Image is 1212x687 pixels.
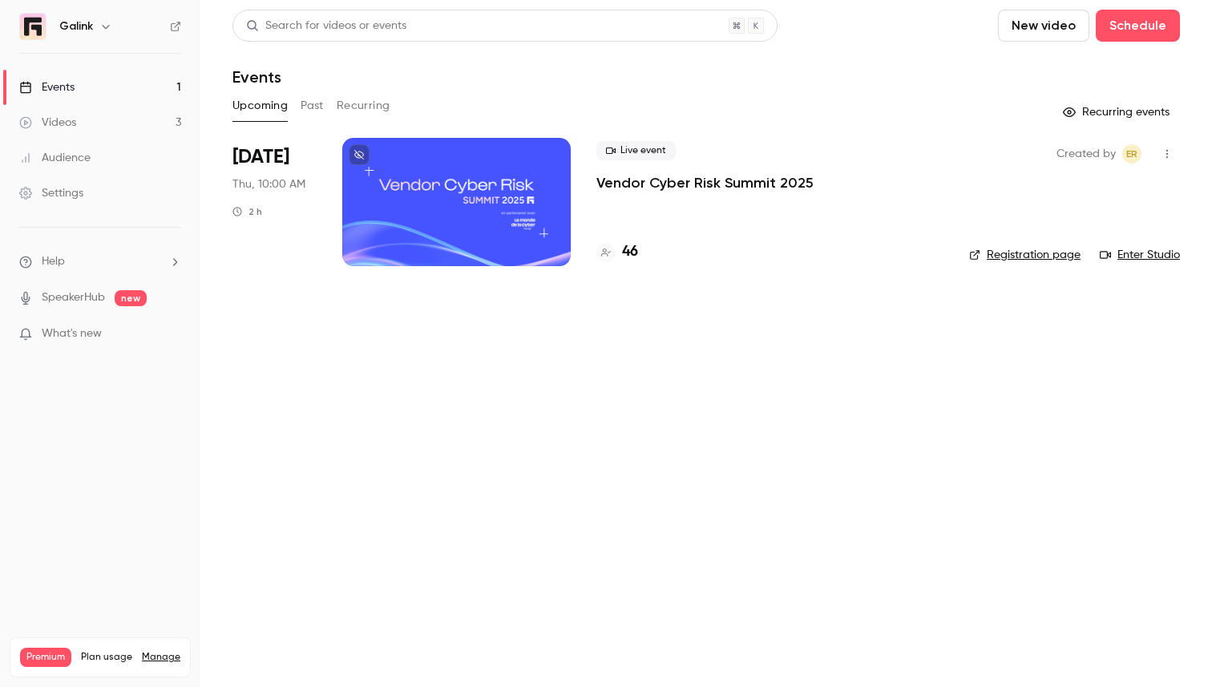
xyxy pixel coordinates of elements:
[20,14,46,39] img: Galink
[19,150,91,166] div: Audience
[42,289,105,306] a: SpeakerHub
[969,247,1081,263] a: Registration page
[115,290,147,306] span: new
[301,93,324,119] button: Past
[19,115,76,131] div: Videos
[622,241,638,263] h4: 46
[1096,10,1180,42] button: Schedule
[232,176,305,192] span: Thu, 10:00 AM
[1056,99,1180,125] button: Recurring events
[232,205,262,218] div: 2 h
[20,648,71,667] span: Premium
[596,241,638,263] a: 46
[81,651,132,664] span: Plan usage
[1056,144,1116,164] span: Created by
[1100,247,1180,263] a: Enter Studio
[42,325,102,342] span: What's new
[232,67,281,87] h1: Events
[59,18,93,34] h6: Galink
[1122,144,1141,164] span: Etienne Retout
[232,93,288,119] button: Upcoming
[337,93,390,119] button: Recurring
[596,173,814,192] a: Vendor Cyber Risk Summit 2025
[142,651,180,664] a: Manage
[232,138,317,266] div: Oct 2 Thu, 10:00 AM (Europe/Paris)
[19,253,181,270] li: help-dropdown-opener
[19,79,75,95] div: Events
[232,144,289,170] span: [DATE]
[1126,144,1137,164] span: ER
[246,18,406,34] div: Search for videos or events
[998,10,1089,42] button: New video
[19,185,83,201] div: Settings
[596,141,676,160] span: Live event
[42,253,65,270] span: Help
